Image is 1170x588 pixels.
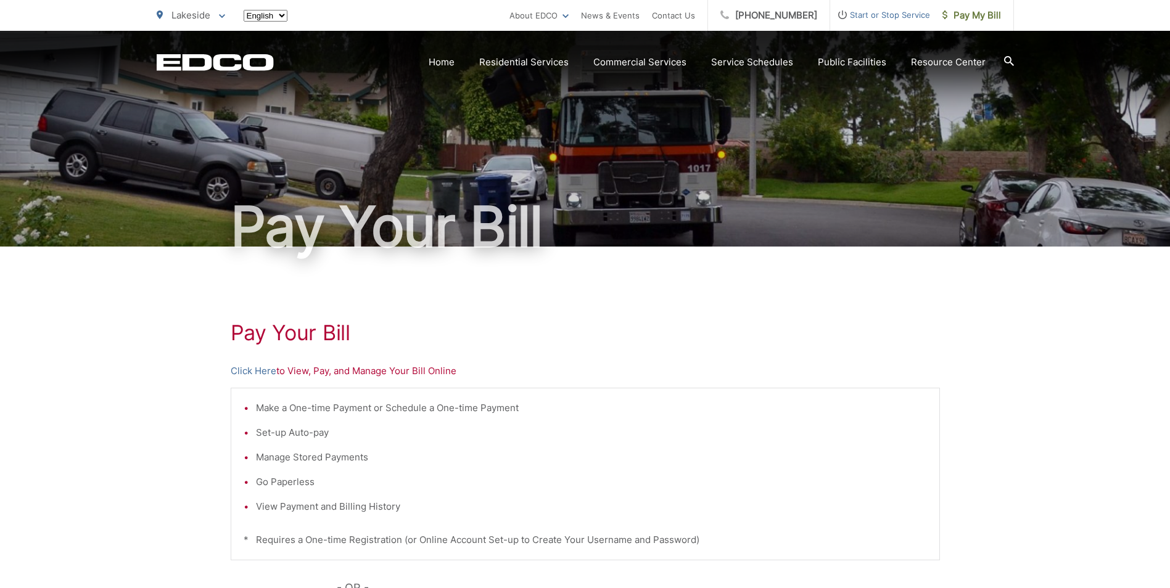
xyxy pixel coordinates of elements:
[231,364,276,378] a: Click Here
[593,55,686,70] a: Commercial Services
[171,9,210,21] span: Lakeside
[256,401,927,415] li: Make a One-time Payment or Schedule a One-time Payment
[818,55,886,70] a: Public Facilities
[256,450,927,465] li: Manage Stored Payments
[652,8,695,23] a: Contact Us
[231,364,940,378] p: to View, Pay, and Manage Your Bill Online
[244,10,287,22] select: Select a language
[256,499,927,514] li: View Payment and Billing History
[581,8,640,23] a: News & Events
[256,475,927,489] li: Go Paperless
[942,8,1001,23] span: Pay My Bill
[231,321,940,345] h1: Pay Your Bill
[429,55,455,70] a: Home
[157,54,274,71] a: EDCD logo. Return to the homepage.
[244,533,927,547] p: * Requires a One-time Registration (or Online Account Set-up to Create Your Username and Password)
[157,196,1014,258] h1: Pay Your Bill
[711,55,793,70] a: Service Schedules
[479,55,569,70] a: Residential Services
[509,8,569,23] a: About EDCO
[911,55,986,70] a: Resource Center
[256,425,927,440] li: Set-up Auto-pay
